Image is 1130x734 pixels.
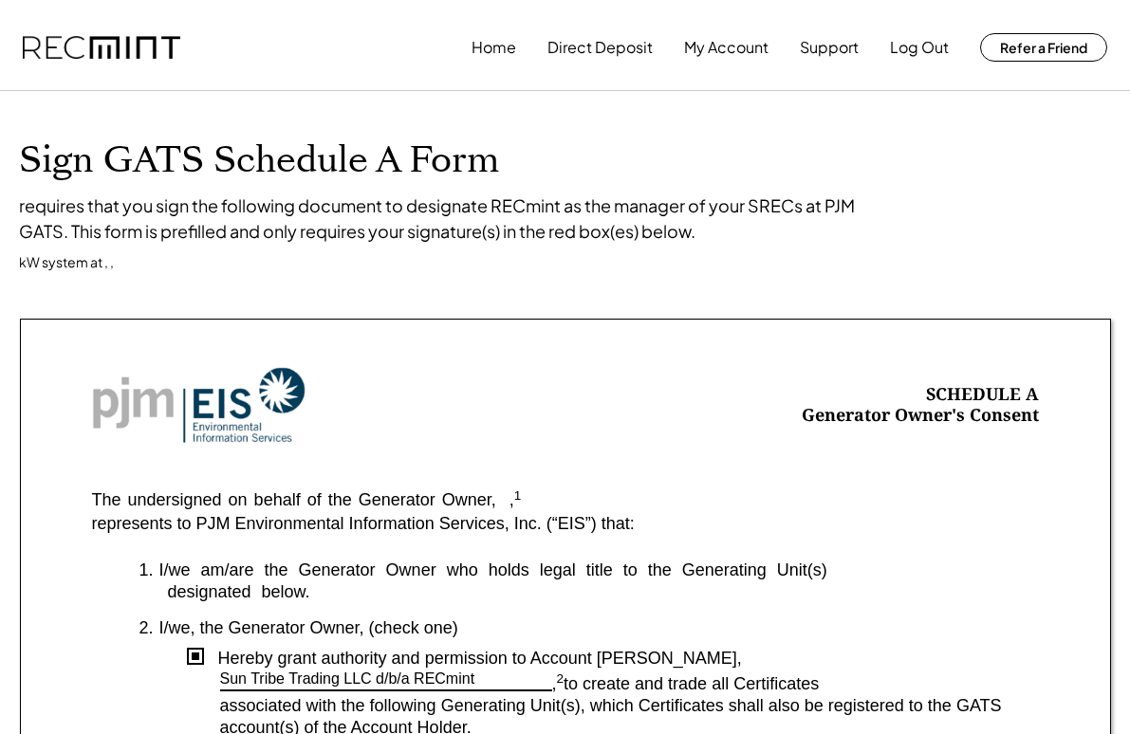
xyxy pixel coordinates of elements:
[802,384,1039,427] div: SCHEDULE A Generator Owner's Consent
[23,36,180,60] img: recmint-logotype%403x.png
[800,28,859,66] button: Support
[92,491,522,510] div: The undersigned on behalf of the Generator Owner, ,
[564,674,1038,695] div: to create and trade all Certificates
[19,193,873,244] div: requires that you sign the following document to designate RECmint as the manager of your SRECs a...
[139,617,154,639] div: 2.
[159,617,1039,639] div: I/we, the Generator Owner, (check one)
[472,28,516,66] button: Home
[552,674,565,695] div: ,
[159,560,1039,581] div: I/we am/are the Generator Owner who holds legal title to the Generating Unit(s)
[684,28,769,66] button: My Account
[557,671,565,686] sup: 2
[204,648,1039,670] div: Hereby grant authority and permission to Account [PERSON_NAME],
[139,560,154,581] div: 1.
[890,28,949,66] button: Log Out
[547,28,653,66] button: Direct Deposit
[19,253,114,272] div: kW system at , ,
[514,488,522,503] sup: 1
[92,513,635,535] div: represents to PJM Environmental Information Services, Inc. (“EIS”) that:
[220,670,475,689] div: Sun Tribe Trading LLC d/b/a RECmint
[980,33,1107,62] button: Refer a Friend
[19,138,1111,183] h1: Sign GATS Schedule A Form
[139,581,1039,603] div: designated below.
[92,367,306,444] img: Screenshot%202023-10-20%20at%209.53.17%20AM.png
